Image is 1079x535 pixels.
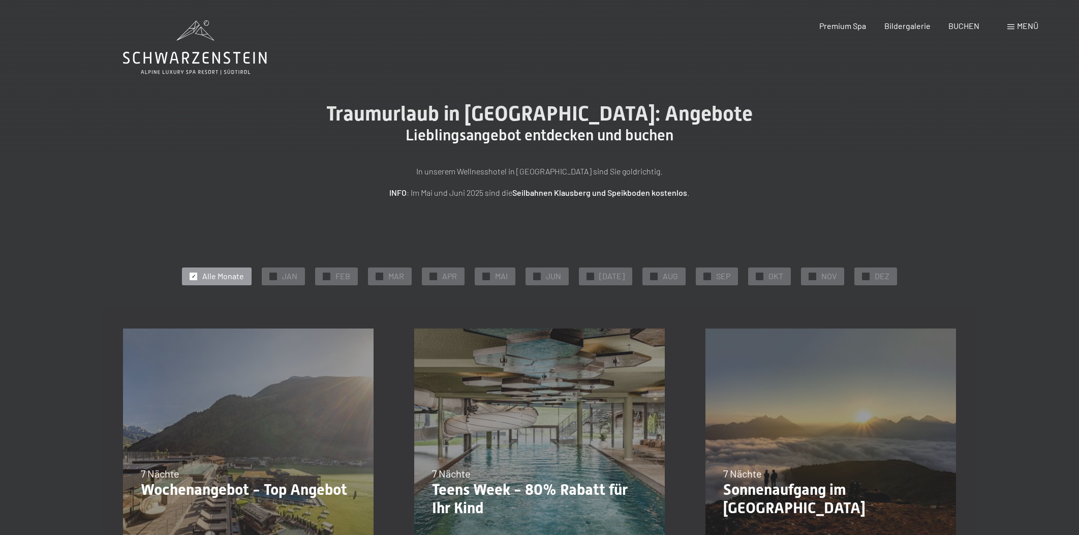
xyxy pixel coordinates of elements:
strong: INFO [389,188,407,197]
span: FEB [335,271,350,282]
span: MAI [495,271,508,282]
span: [DATE] [599,271,625,282]
span: NOV [821,271,837,282]
span: Traumurlaub in [GEOGRAPHIC_DATA]: Angebote [326,102,753,126]
span: Einwilligung Marketing* [442,292,526,302]
span: SEP [716,271,730,282]
span: OKT [768,271,783,282]
span: ✓ [431,273,436,280]
span: ✓ [811,273,815,280]
span: MAR [388,271,404,282]
span: ✓ [652,273,656,280]
p: Wochenangebot - Top Angebot [141,481,356,499]
span: 7 Nächte [723,467,762,480]
span: 7 Nächte [141,467,179,480]
a: Bildergalerie [884,21,931,31]
span: ✓ [484,273,488,280]
span: ✓ [758,273,762,280]
span: JUN [546,271,561,282]
span: Lieblingsangebot entdecken und buchen [406,126,673,144]
span: ✓ [589,273,593,280]
span: ✓ [325,273,329,280]
span: ✓ [705,273,710,280]
span: Alle Monate [202,271,244,282]
a: Premium Spa [819,21,866,31]
p: Sonnenaufgang im [GEOGRAPHIC_DATA] [723,481,938,517]
strong: Seilbahnen Klausberg und Speikboden kostenlos [512,188,687,197]
span: ✓ [864,273,868,280]
span: Menü [1017,21,1038,31]
span: 7 Nächte [432,467,471,480]
p: Teens Week - 80% Rabatt für Ihr Kind [432,481,647,517]
span: ✓ [271,273,275,280]
p: In unserem Wellnesshotel in [GEOGRAPHIC_DATA] sind Sie goldrichtig. [286,165,794,178]
span: JAN [282,271,297,282]
span: ✓ [378,273,382,280]
span: ✓ [192,273,196,280]
a: BUCHEN [948,21,979,31]
p: : Im Mai und Juni 2025 sind die . [286,186,794,199]
span: DEZ [875,271,889,282]
span: ✓ [535,273,539,280]
span: APR [442,271,457,282]
span: AUG [663,271,678,282]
